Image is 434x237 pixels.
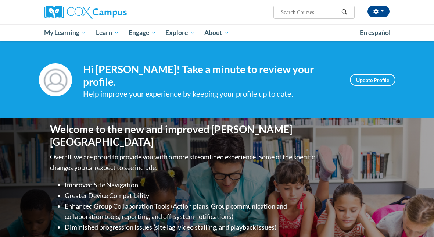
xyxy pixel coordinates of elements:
li: Improved Site Navigation [65,180,316,190]
a: My Learning [40,24,92,41]
li: Diminished progression issues (site lag, video stalling, and playback issues) [65,222,316,233]
a: Explore [161,24,200,41]
a: Learn [91,24,124,41]
span: Explore [165,28,195,37]
iframe: Button to launch messaging window [405,208,428,231]
span: En español [360,29,391,36]
a: Update Profile [350,74,395,86]
h4: Hi [PERSON_NAME]! Take a minute to review your profile. [83,63,339,88]
a: En español [355,25,395,40]
li: Enhanced Group Collaboration Tools (Action plans, Group communication and collaboration tools, re... [65,201,316,222]
li: Greater Device Compatibility [65,190,316,201]
input: Search Courses [280,8,339,17]
span: Learn [96,28,119,37]
a: Engage [124,24,161,41]
button: Account Settings [367,6,390,17]
span: About [204,28,229,37]
span: Engage [129,28,156,37]
img: Profile Image [39,63,72,96]
div: Help improve your experience by keeping your profile up to date. [83,88,339,100]
img: Cox Campus [44,6,127,19]
a: Cox Campus [44,6,152,19]
div: Main menu [39,24,395,41]
a: About [200,24,234,41]
button: Search [339,8,350,17]
span: My Learning [44,28,86,37]
h1: Welcome to the new and improved [PERSON_NAME][GEOGRAPHIC_DATA] [50,123,316,148]
p: Overall, we are proud to provide you with a more streamlined experience. Some of the specific cha... [50,152,316,173]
